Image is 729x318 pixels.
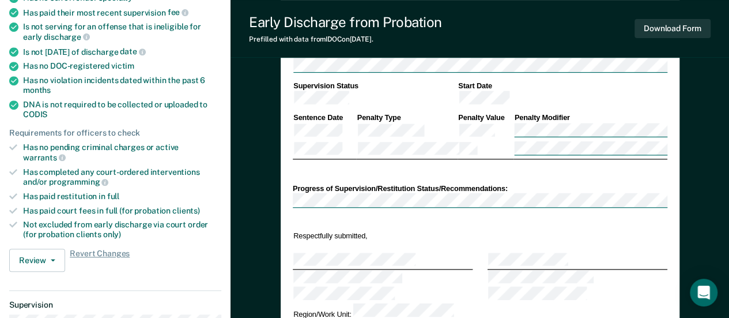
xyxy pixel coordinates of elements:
div: Prefilled with data from IDOC on [DATE] . [249,35,442,43]
th: Penalty Value [457,113,513,122]
span: programming [49,177,108,186]
div: Requirements for officers to check [9,128,221,138]
span: full [107,192,119,201]
div: DNA is not required to be collected or uploaded to [23,100,221,119]
span: date [120,47,145,56]
span: months [23,85,51,95]
div: Is not serving for an offense that is ineligible for early [23,22,221,42]
span: discharge [44,32,90,42]
span: CODIS [23,110,47,119]
div: Not excluded from early discharge via court order (for probation clients [23,220,221,240]
div: Open Intercom Messenger [690,279,717,306]
th: Sentence Date [292,113,356,122]
div: Has completed any court-ordered interventions and/or [23,167,221,187]
span: Revert Changes [70,249,130,272]
span: victim [111,61,134,70]
th: Penalty Modifier [513,113,667,122]
div: Has no DOC-registered [23,61,221,71]
th: Start Date [457,81,667,91]
span: warrants [23,153,66,162]
th: Supervision Status [292,81,457,91]
div: Is not [DATE] of discharge [23,47,221,57]
button: Review [9,249,65,272]
span: fee [168,8,188,17]
div: Has no pending criminal charges or active [23,143,221,162]
div: Has paid their most recent supervision [23,8,221,18]
button: Download Form [634,19,711,38]
dt: Supervision [9,300,221,310]
span: clients) [172,206,200,215]
div: Has no violation incidents dated within the past 6 [23,76,221,95]
span: only) [103,230,121,239]
div: Has paid court fees in full (for probation [23,206,221,216]
td: Respectfully submitted, [292,230,472,241]
div: Has paid restitution in [23,192,221,201]
div: Early Discharge from Probation [249,14,442,31]
div: Progress of Supervision/Restitution Status/Recommendations: [292,184,667,193]
th: Penalty Type [356,113,458,122]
